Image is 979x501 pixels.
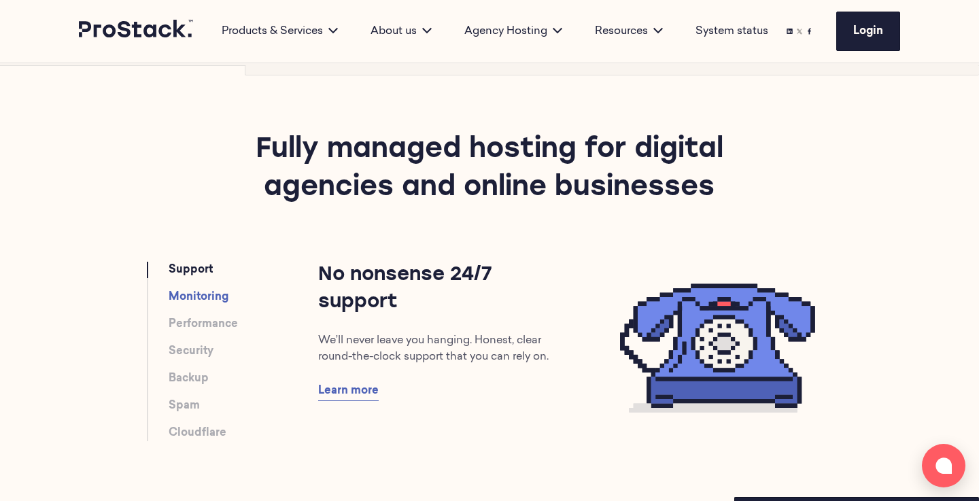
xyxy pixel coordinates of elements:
[169,343,213,360] a: Security
[695,23,768,39] a: System status
[318,381,379,401] a: Learn more
[169,289,228,305] a: Monitoring
[318,262,575,316] p: No nonsense 24/7 support
[448,23,579,39] div: Agency Hosting
[169,289,318,305] li: Monitoring
[205,23,354,39] div: Products & Services
[169,398,318,414] li: Spam
[169,370,318,387] li: Backup
[169,262,213,278] a: Support
[169,343,318,360] li: Security
[579,23,679,39] div: Resources
[243,131,736,262] h2: Fully managed hosting for digital agencies and online businesses
[853,26,883,37] span: Login
[169,398,200,414] a: Spam
[922,444,965,487] button: Open chat window
[318,332,575,365] p: We’ll never leave you hanging. Honest, clear round-the-clock support that you can rely on.
[169,425,318,441] li: Cloudflare
[169,262,318,278] li: Support
[354,23,448,39] div: About us
[169,370,209,387] a: Backup
[169,316,238,332] a: Performance
[836,12,900,51] a: Login
[318,385,379,396] span: Learn more
[169,316,318,332] li: Performance
[169,425,226,441] a: Cloudflare
[79,20,194,43] a: Prostack logo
